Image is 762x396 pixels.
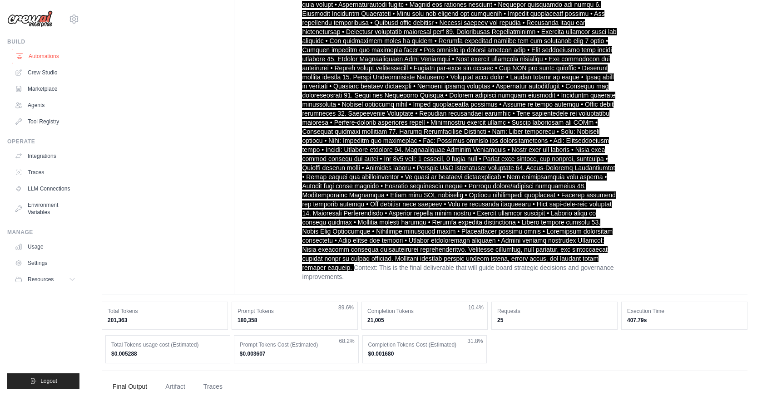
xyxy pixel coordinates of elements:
dt: Total Tokens [108,308,222,315]
span: 31.8% [467,337,483,345]
span: 89.6% [338,304,354,311]
div: Manage [7,229,79,236]
a: Usage [11,240,79,254]
dd: $0.005288 [111,350,224,357]
dt: Execution Time [627,308,742,315]
dd: 407.79s [627,317,742,324]
span: 10.4% [468,304,484,311]
img: Logo [7,10,53,28]
span: Logout [40,377,57,385]
a: Tool Registry [11,114,79,129]
button: Logout [7,373,79,389]
a: Traces [11,165,79,180]
dt: Prompt Tokens Cost (Estimated) [240,341,353,348]
dd: 180,358 [238,317,352,324]
dt: Completion Tokens Cost (Estimated) [368,341,481,348]
a: LLM Connections [11,181,79,196]
a: Crew Studio [11,65,79,80]
span: 68.2% [339,337,355,345]
button: Resources [11,272,79,287]
dt: Requests [497,308,612,315]
div: Operate [7,138,79,145]
a: Settings [11,256,79,270]
iframe: Chat Widget [717,352,762,396]
a: Marketplace [11,82,79,96]
a: Environment Variables [11,198,79,220]
div: Build [7,38,79,45]
dd: 201,363 [108,317,222,324]
dd: $0.001680 [368,350,481,357]
a: Agents [11,98,79,112]
dd: $0.003607 [240,350,353,357]
dt: Completion Tokens [367,308,482,315]
dd: 21,005 [367,317,482,324]
span: Resources [28,276,54,283]
dt: Prompt Tokens [238,308,352,315]
a: Integrations [11,149,79,163]
a: Automations [12,49,80,64]
dt: Total Tokens usage cost (Estimated) [111,341,224,348]
dd: 25 [497,317,612,324]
